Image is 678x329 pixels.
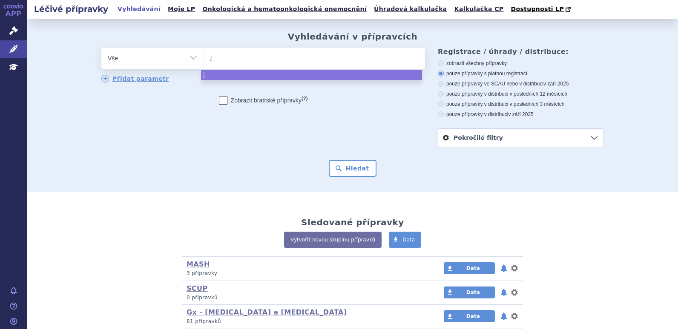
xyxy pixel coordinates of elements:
button: nastavení [510,287,519,298]
span: Dostupnosti LP [511,6,564,12]
a: Pokročilé filtry [438,129,603,147]
button: notifikace [500,287,508,298]
label: pouze přípravky v distribuci v posledních 12 měsících [438,91,604,97]
a: Úhradová kalkulačka [371,3,450,15]
a: MASH [187,260,210,268]
label: Zobrazit bratrské přípravky [219,96,308,105]
a: Vytvořit novou skupinu přípravků [284,232,382,248]
span: Data [466,313,480,319]
a: Data [444,262,495,274]
label: zobrazit všechny přípravky [438,60,604,67]
span: v září 2025 [543,81,569,87]
span: Data [402,237,415,243]
a: Gx - [MEDICAL_DATA] a [MEDICAL_DATA] [187,308,347,316]
button: nastavení [510,263,519,273]
span: v září 2025 [508,111,533,117]
button: notifikace [500,263,508,273]
a: Data [444,310,495,322]
a: Onkologická a hematoonkologická onemocnění [200,3,369,15]
label: pouze přípravky v distribuci [438,111,604,118]
label: pouze přípravky ve SCAU nebo v distribuci [438,80,604,87]
h2: Sledované přípravky [301,217,404,227]
span: 81 přípravků [187,318,221,324]
a: Moje LP [165,3,198,15]
label: pouze přípravky s platnou registrací [438,70,604,77]
span: 0 přípravků [187,295,218,301]
a: Kalkulačka CP [452,3,506,15]
a: Data [444,286,495,298]
button: Hledat [329,160,377,177]
a: Data [389,232,421,248]
h3: Registrace / úhrady / distribuce: [438,48,604,56]
a: SCUP [187,284,208,292]
a: Přidat parametr [101,75,169,82]
button: notifikace [500,311,508,321]
abbr: (?) [302,96,307,101]
button: nastavení [510,311,519,321]
span: Data [466,265,480,271]
span: 3 přípravky [187,270,217,276]
a: Dostupnosti LP [508,3,575,15]
span: Data [466,289,480,295]
label: pouze přípravky v distribuci v posledních 3 měsících [438,101,604,108]
a: Vyhledávání [115,3,163,15]
h2: Léčivé přípravky [27,3,115,15]
li: j [201,70,422,80]
h2: Vyhledávání v přípravcích [288,31,418,42]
